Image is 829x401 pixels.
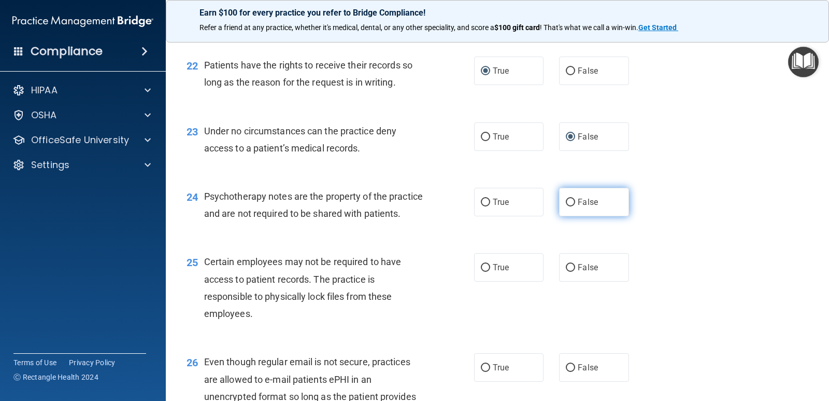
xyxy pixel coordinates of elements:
[566,199,575,206] input: False
[204,191,423,219] span: Psychotherapy notes are the property of the practice and are not required to be shared with patie...
[578,66,598,76] span: False
[566,67,575,75] input: False
[13,357,56,368] a: Terms of Use
[578,197,598,207] span: False
[199,8,795,18] p: Earn $100 for every practice you refer to Bridge Compliance!
[204,60,412,88] span: Patients have the rights to receive their records so long as the reason for the request is in wri...
[493,262,509,272] span: True
[788,47,819,77] button: Open Resource Center
[187,60,198,72] span: 22
[187,126,198,138] span: 23
[481,364,490,372] input: True
[13,372,98,382] span: Ⓒ Rectangle Health 2024
[481,199,490,206] input: True
[187,356,198,369] span: 26
[199,23,494,32] span: Refer a friend at any practice, whether it's medical, dental, or any other speciality, and score a
[493,132,509,142] span: True
[12,134,151,146] a: OfficeSafe University
[493,66,509,76] span: True
[493,197,509,207] span: True
[31,109,57,121] p: OSHA
[638,23,678,32] a: Get Started
[31,44,103,59] h4: Compliance
[578,262,598,272] span: False
[481,133,490,141] input: True
[187,191,198,203] span: 24
[12,109,151,121] a: OSHA
[12,11,153,32] img: PMB logo
[638,23,677,32] strong: Get Started
[31,159,69,171] p: Settings
[69,357,116,368] a: Privacy Policy
[204,126,396,154] span: Under no circumstances can the practice deny access to a patient’s medical records.
[566,364,575,372] input: False
[566,133,575,141] input: False
[493,363,509,372] span: True
[578,132,598,142] span: False
[540,23,638,32] span: ! That's what we call a win-win.
[187,256,198,269] span: 25
[204,256,402,319] span: Certain employees may not be required to have access to patient records. The practice is responsi...
[566,264,575,272] input: False
[494,23,540,32] strong: $100 gift card
[481,67,490,75] input: True
[12,84,151,96] a: HIPAA
[578,363,598,372] span: False
[481,264,490,272] input: True
[12,159,151,171] a: Settings
[31,84,58,96] p: HIPAA
[31,134,129,146] p: OfficeSafe University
